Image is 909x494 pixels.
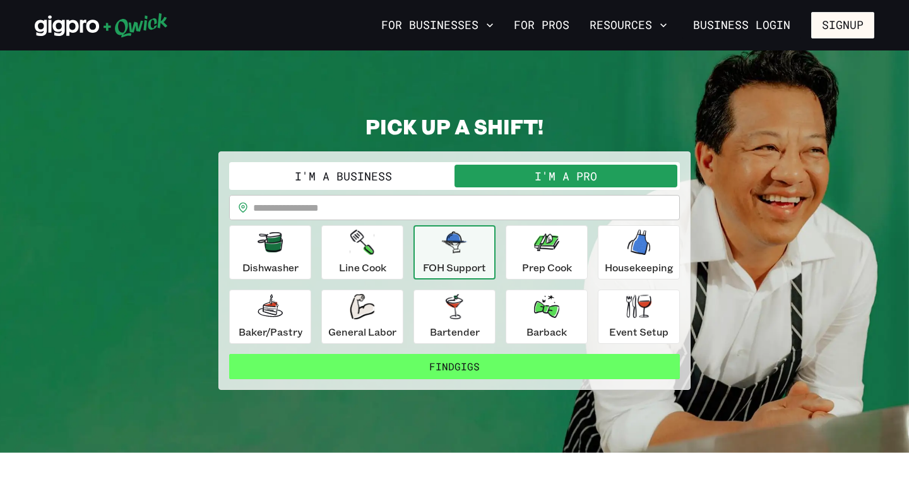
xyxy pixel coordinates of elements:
p: Prep Cook [522,260,572,275]
p: FOH Support [423,260,486,275]
p: Dishwasher [242,260,299,275]
button: Bartender [413,290,496,344]
p: Line Cook [339,260,386,275]
a: Business Login [682,12,801,38]
button: Resources [585,15,672,36]
button: FindGigs [229,354,680,379]
p: Housekeeping [605,260,674,275]
button: I'm a Business [232,165,454,187]
p: Event Setup [609,324,668,339]
button: Housekeeping [598,225,680,279]
p: General Labor [328,324,396,339]
button: Event Setup [598,290,680,344]
button: FOH Support [413,225,496,279]
button: Dishwasher [229,225,311,279]
a: For Pros [509,15,574,36]
p: Baker/Pastry [239,324,302,339]
button: I'm a Pro [454,165,677,187]
button: For Businesses [376,15,499,36]
p: Barback [526,324,567,339]
button: General Labor [321,290,403,344]
button: Line Cook [321,225,403,279]
button: Barback [506,290,588,344]
p: Bartender [430,324,480,339]
button: Signup [811,12,874,38]
h2: PICK UP A SHIFT! [218,114,691,139]
button: Baker/Pastry [229,290,311,344]
button: Prep Cook [506,225,588,279]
